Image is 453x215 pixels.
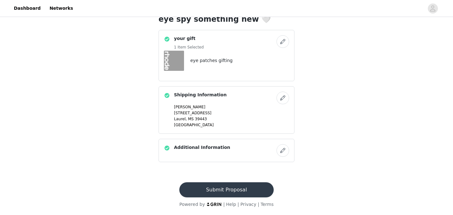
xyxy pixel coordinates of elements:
[226,202,236,207] a: Help
[174,92,226,98] h4: Shipping Information
[179,182,273,197] button: Submit Proposal
[159,139,294,162] div: Additional Information
[174,110,289,116] p: [STREET_ADDRESS]
[174,122,289,128] p: [GEOGRAPHIC_DATA]
[159,14,294,25] h1: eye spy something new 🤍
[164,51,184,71] img: eye patches gifting
[179,202,205,207] span: Powered by
[174,104,289,110] p: [PERSON_NAME]
[188,117,194,121] span: MS
[10,1,44,15] a: Dashboard
[174,44,204,50] h5: 1 Item Selected
[430,3,436,14] div: avatar
[174,144,230,151] h4: Additional Information
[195,117,207,121] span: 39443
[240,202,256,207] a: Privacy
[174,35,204,42] h4: your gift
[159,86,294,134] div: Shipping Information
[260,202,273,207] a: Terms
[190,57,232,64] h4: eye patches gifting
[223,202,225,207] span: |
[238,202,239,207] span: |
[159,30,294,81] div: your gift
[46,1,77,15] a: Networks
[206,202,222,206] img: logo
[258,202,259,207] span: |
[174,117,187,121] span: Laurel,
